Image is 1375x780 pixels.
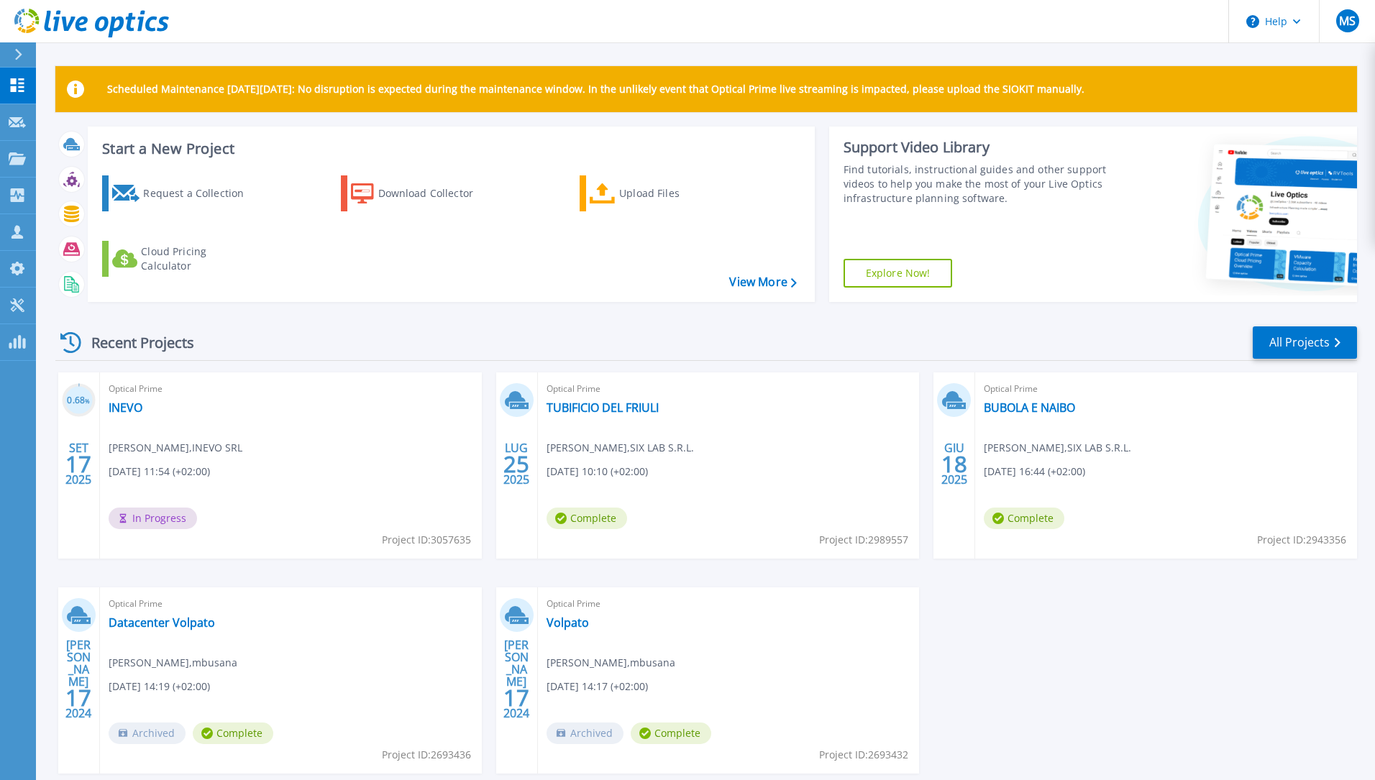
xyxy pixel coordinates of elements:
span: MS [1339,15,1356,27]
span: [PERSON_NAME] , SIX LAB S.R.L. [984,440,1131,456]
div: Request a Collection [143,179,258,208]
span: 17 [65,692,91,704]
div: Find tutorials, instructional guides and other support videos to help you make the most of your L... [844,162,1113,206]
span: In Progress [109,508,197,529]
span: 17 [65,458,91,470]
div: GIU 2025 [941,438,968,490]
span: Archived [547,722,623,744]
span: 25 [503,458,529,470]
div: [PERSON_NAME] 2024 [503,653,530,705]
span: Complete [984,508,1064,529]
a: TUBIFICIO DEL FRIULI [547,400,659,415]
div: Cloud Pricing Calculator [141,244,256,273]
span: 18 [941,458,967,470]
div: Download Collector [378,179,493,208]
a: BUBOLA E NAIBO [984,400,1075,415]
span: [DATE] 14:19 (+02:00) [109,679,210,694]
span: [PERSON_NAME] , mbusana [547,655,675,671]
a: Request a Collection [102,175,262,211]
span: Complete [193,722,273,744]
span: [DATE] 11:54 (+02:00) [109,464,210,480]
a: Download Collector [341,175,501,211]
span: [PERSON_NAME] , SIX LAB S.R.L. [547,440,694,456]
a: Explore Now! [844,259,953,288]
a: Datacenter Volpato [109,615,215,630]
a: Upload Files [580,175,740,211]
span: [DATE] 10:10 (+02:00) [547,464,648,480]
div: Support Video Library [844,138,1113,157]
p: Scheduled Maintenance [DATE][DATE]: No disruption is expected during the maintenance window. In t... [107,83,1084,95]
span: Optical Prime [109,596,473,612]
h3: Start a New Project [102,141,796,157]
a: View More [729,275,796,289]
div: Upload Files [619,179,734,208]
a: Volpato [547,615,589,630]
span: Optical Prime [109,381,473,397]
span: Complete [631,722,711,744]
span: 17 [503,692,529,704]
span: Optical Prime [984,381,1348,397]
span: [DATE] 14:17 (+02:00) [547,679,648,694]
span: Project ID: 2989557 [819,532,908,548]
span: Optical Prime [547,381,911,397]
span: Optical Prime [547,596,911,612]
div: Recent Projects [55,325,214,360]
div: [PERSON_NAME] 2024 [65,653,92,705]
span: Project ID: 2943356 [1257,532,1346,548]
span: Complete [547,508,627,529]
span: Project ID: 2693432 [819,747,908,763]
div: SET 2025 [65,438,92,490]
a: All Projects [1253,326,1357,359]
span: [DATE] 16:44 (+02:00) [984,464,1085,480]
span: Project ID: 2693436 [382,747,471,763]
span: Archived [109,722,186,744]
div: LUG 2025 [503,438,530,490]
span: [PERSON_NAME] , INEVO SRL [109,440,242,456]
span: % [85,397,90,405]
h3: 0.68 [62,393,96,409]
a: INEVO [109,400,142,415]
span: [PERSON_NAME] , mbusana [109,655,237,671]
a: Cloud Pricing Calculator [102,241,262,277]
span: Project ID: 3057635 [382,532,471,548]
